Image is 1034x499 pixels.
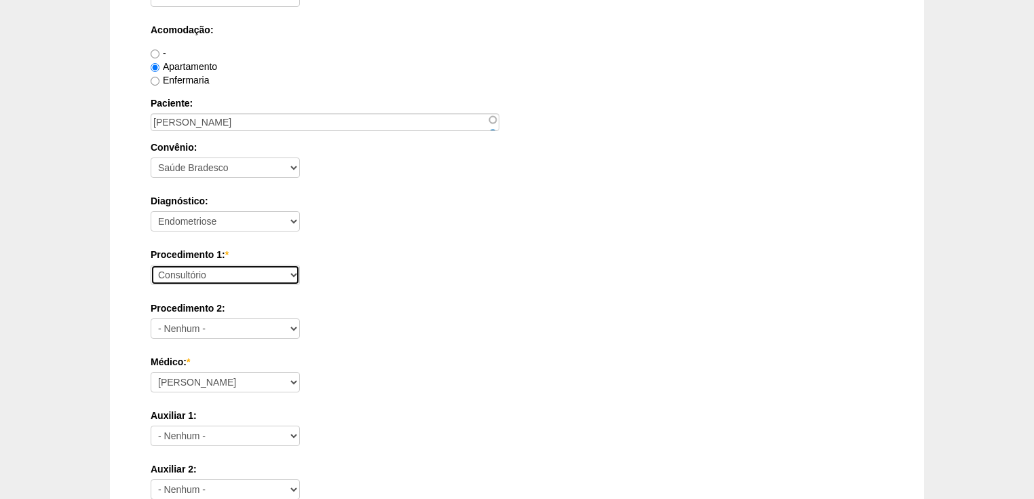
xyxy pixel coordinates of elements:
input: Apartamento [151,63,159,72]
input: Enfermaria [151,77,159,86]
label: Auxiliar 2: [151,462,883,476]
label: - [151,48,166,58]
label: Médico: [151,355,883,369]
label: Procedimento 1: [151,248,883,261]
label: Auxiliar 1: [151,409,883,422]
label: Diagnóstico: [151,194,883,208]
label: Paciente: [151,96,883,110]
label: Convênio: [151,141,883,154]
label: Apartamento [151,61,217,72]
span: Este campo é obrigatório. [187,356,190,367]
label: Enfermaria [151,75,209,86]
span: Este campo é obrigatório. [225,249,229,260]
label: Acomodação: [151,23,883,37]
input: - [151,50,159,58]
label: Procedimento 2: [151,301,883,315]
